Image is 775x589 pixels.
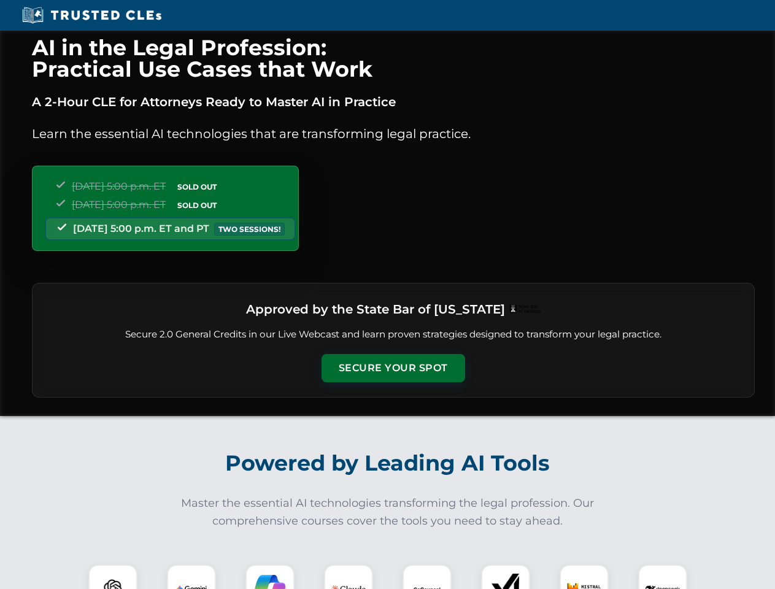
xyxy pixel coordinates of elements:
[173,495,603,530] p: Master the essential AI technologies transforming the legal profession. Our comprehensive courses...
[173,199,221,212] span: SOLD OUT
[18,6,165,25] img: Trusted CLEs
[32,124,755,144] p: Learn the essential AI technologies that are transforming legal practice.
[32,92,755,112] p: A 2-Hour CLE for Attorneys Ready to Master AI in Practice
[48,442,728,485] h2: Powered by Leading AI Tools
[510,305,541,314] img: Logo
[47,328,739,342] p: Secure 2.0 General Credits in our Live Webcast and learn proven strategies designed to transform ...
[32,37,755,80] h1: AI in the Legal Profession: Practical Use Cases that Work
[72,199,166,210] span: [DATE] 5:00 p.m. ET
[173,180,221,193] span: SOLD OUT
[322,354,465,382] button: Secure Your Spot
[72,180,166,192] span: [DATE] 5:00 p.m. ET
[246,298,505,320] h3: Approved by the State Bar of [US_STATE]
